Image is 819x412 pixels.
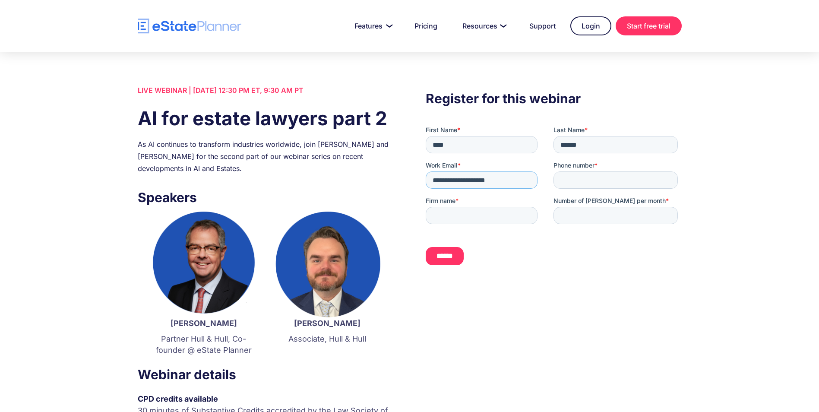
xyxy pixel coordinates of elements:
[452,17,515,35] a: Resources
[138,138,393,174] div: As AI continues to transform industries worldwide, join [PERSON_NAME] and [PERSON_NAME] for the s...
[426,89,681,108] h3: Register for this webinar
[294,319,360,328] strong: [PERSON_NAME]
[138,187,393,207] h3: Speakers
[138,364,393,384] h3: Webinar details
[426,126,681,273] iframe: Form 0
[404,17,448,35] a: Pricing
[138,84,393,96] div: LIVE WEBINAR | [DATE] 12:30 PM ET, 9:30 AM PT
[616,16,682,35] a: Start free trial
[138,105,393,132] h1: AI for estate lawyers part 2
[138,19,241,34] a: home
[151,333,257,356] p: Partner Hull & Hull, Co-founder @ eState Planner
[570,16,611,35] a: Login
[344,17,400,35] a: Features
[138,394,218,403] strong: CPD credits available
[274,333,380,345] p: Associate, Hull & Hull
[519,17,566,35] a: Support
[171,319,237,328] strong: [PERSON_NAME]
